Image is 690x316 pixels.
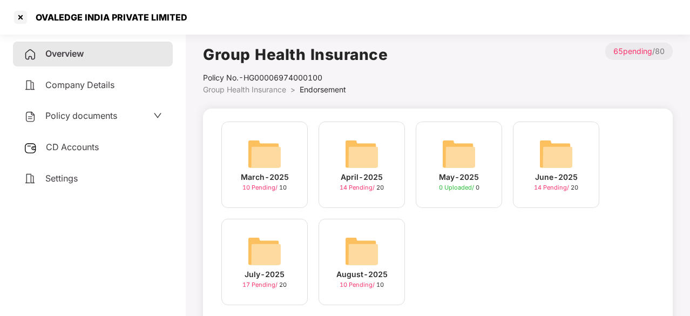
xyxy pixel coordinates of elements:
[24,110,37,123] img: svg+xml;base64,PHN2ZyB4bWxucz0iaHR0cDovL3d3dy53My5vcmcvMjAwMC9zdmciIHdpZHRoPSIyNCIgaGVpZ2h0PSIyNC...
[46,142,99,152] span: CD Accounts
[242,183,287,192] div: 10
[336,268,388,280] div: August-2025
[605,43,673,60] p: / 80
[439,184,476,191] span: 0 Uploaded /
[241,171,289,183] div: March-2025
[439,171,479,183] div: May-2025
[613,46,652,56] span: 65 pending
[534,183,578,192] div: 20
[340,281,376,288] span: 10 Pending /
[534,184,571,191] span: 14 Pending /
[341,171,383,183] div: April-2025
[245,268,285,280] div: July-2025
[242,184,279,191] span: 10 Pending /
[24,142,37,154] img: svg+xml;base64,PHN2ZyB3aWR0aD0iMjUiIGhlaWdodD0iMjQiIHZpZXdCb3g9IjAgMCAyNSAyNCIgZmlsbD0ibm9uZSIgeG...
[247,234,282,268] img: svg+xml;base64,PHN2ZyB4bWxucz0iaHR0cDovL3d3dy53My5vcmcvMjAwMC9zdmciIHdpZHRoPSI2NCIgaGVpZ2h0PSI2NC...
[300,85,346,94] span: Endorsement
[45,79,114,90] span: Company Details
[340,280,384,290] div: 10
[539,137,573,171] img: svg+xml;base64,PHN2ZyB4bWxucz0iaHR0cDovL3d3dy53My5vcmcvMjAwMC9zdmciIHdpZHRoPSI2NCIgaGVpZ2h0PSI2NC...
[203,72,388,84] div: Policy No.- HG00006974000100
[439,183,479,192] div: 0
[340,183,384,192] div: 20
[442,137,476,171] img: svg+xml;base64,PHN2ZyB4bWxucz0iaHR0cDovL3d3dy53My5vcmcvMjAwMC9zdmciIHdpZHRoPSI2NCIgaGVpZ2h0PSI2NC...
[24,48,37,61] img: svg+xml;base64,PHN2ZyB4bWxucz0iaHR0cDovL3d3dy53My5vcmcvMjAwMC9zdmciIHdpZHRoPSIyNCIgaGVpZ2h0PSIyNC...
[340,184,376,191] span: 14 Pending /
[290,85,295,94] span: >
[45,48,84,59] span: Overview
[24,79,37,92] img: svg+xml;base64,PHN2ZyB4bWxucz0iaHR0cDovL3d3dy53My5vcmcvMjAwMC9zdmciIHdpZHRoPSIyNCIgaGVpZ2h0PSIyNC...
[29,12,187,23] div: OVALEDGE INDIA PRIVATE LIMITED
[153,111,162,120] span: down
[242,281,279,288] span: 17 Pending /
[203,85,286,94] span: Group Health Insurance
[45,173,78,184] span: Settings
[203,43,388,66] h1: Group Health Insurance
[24,172,37,185] img: svg+xml;base64,PHN2ZyB4bWxucz0iaHR0cDovL3d3dy53My5vcmcvMjAwMC9zdmciIHdpZHRoPSIyNCIgaGVpZ2h0PSIyNC...
[247,137,282,171] img: svg+xml;base64,PHN2ZyB4bWxucz0iaHR0cDovL3d3dy53My5vcmcvMjAwMC9zdmciIHdpZHRoPSI2NCIgaGVpZ2h0PSI2NC...
[242,280,287,290] div: 20
[45,110,117,121] span: Policy documents
[344,234,379,268] img: svg+xml;base64,PHN2ZyB4bWxucz0iaHR0cDovL3d3dy53My5vcmcvMjAwMC9zdmciIHdpZHRoPSI2NCIgaGVpZ2h0PSI2NC...
[344,137,379,171] img: svg+xml;base64,PHN2ZyB4bWxucz0iaHR0cDovL3d3dy53My5vcmcvMjAwMC9zdmciIHdpZHRoPSI2NCIgaGVpZ2h0PSI2NC...
[535,171,578,183] div: June-2025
